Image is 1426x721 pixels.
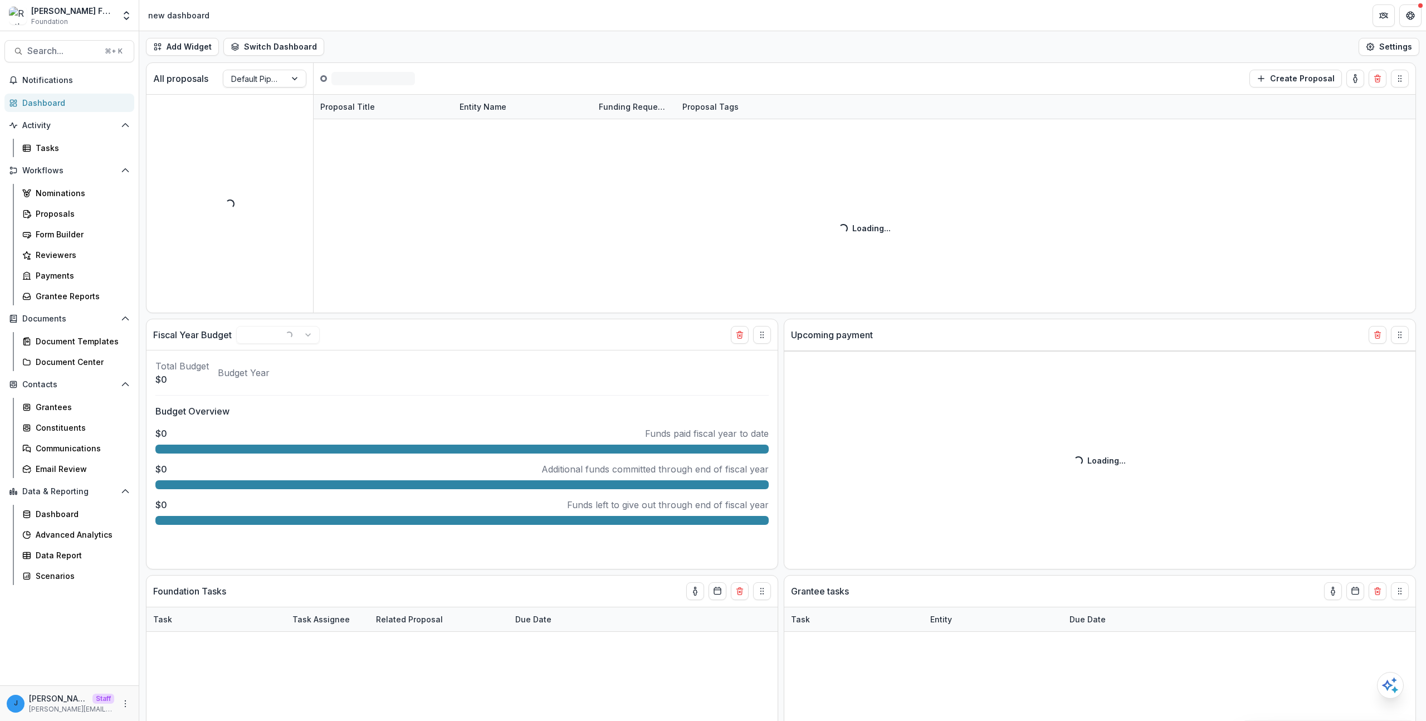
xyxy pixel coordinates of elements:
[18,204,134,223] a: Proposals
[1249,70,1342,87] button: Create Proposal
[1377,672,1404,699] button: Open AI Assistant
[645,427,769,440] p: Funds paid fiscal year to date
[22,487,116,496] span: Data & Reporting
[36,270,125,281] div: Payments
[22,121,116,130] span: Activity
[4,376,134,393] button: Open Contacts
[4,162,134,179] button: Open Workflows
[1346,582,1364,600] button: Calendar
[567,498,769,511] p: Funds left to give out through end of fiscal year
[29,704,114,714] p: [PERSON_NAME][EMAIL_ADDRESS][DOMAIN_NAME]
[155,373,209,386] p: $0
[22,380,116,389] span: Contacts
[18,332,134,350] a: Document Templates
[146,38,219,56] button: Add Widget
[18,505,134,523] a: Dashboard
[18,266,134,285] a: Payments
[36,570,125,582] div: Scenarios
[4,310,134,328] button: Open Documents
[18,418,134,437] a: Constituents
[18,567,134,585] a: Scenarios
[18,184,134,202] a: Nominations
[36,422,125,433] div: Constituents
[686,582,704,600] button: toggle-assigned-to-me
[153,584,226,598] p: Foundation Tasks
[791,584,849,598] p: Grantee tasks
[36,335,125,347] div: Document Templates
[1346,70,1364,87] button: toggle-assigned-to-me
[119,4,134,27] button: Open entity switcher
[4,71,134,89] button: Notifications
[4,94,134,112] a: Dashboard
[1373,4,1395,27] button: Partners
[4,483,134,500] button: Open Data & Reporting
[4,116,134,134] button: Open Activity
[27,46,98,56] span: Search...
[4,40,134,62] button: Search...
[791,328,873,342] p: Upcoming payment
[36,401,125,413] div: Grantees
[1359,38,1419,56] button: Settings
[29,693,88,704] p: [PERSON_NAME][EMAIL_ADDRESS][DOMAIN_NAME]
[155,498,167,511] p: $0
[18,225,134,243] a: Form Builder
[18,525,134,544] a: Advanced Analytics
[36,356,125,368] div: Document Center
[155,405,769,418] p: Budget Overview
[18,460,134,478] a: Email Review
[36,529,125,540] div: Advanced Analytics
[36,549,125,561] div: Data Report
[731,582,749,600] button: Delete card
[36,249,125,261] div: Reviewers
[709,582,726,600] button: Calendar
[36,228,125,240] div: Form Builder
[119,697,132,710] button: More
[541,462,769,476] p: Additional funds committed through end of fiscal year
[18,246,134,264] a: Reviewers
[18,353,134,371] a: Document Center
[1324,582,1342,600] button: toggle-assigned-to-me
[31,17,68,27] span: Foundation
[1391,70,1409,87] button: Drag
[18,546,134,564] a: Data Report
[218,366,270,379] p: Budget Year
[18,139,134,157] a: Tasks
[753,326,771,344] button: Drag
[36,208,125,220] div: Proposals
[155,359,209,373] p: Total Budget
[36,508,125,520] div: Dashboard
[9,7,27,25] img: Ruthwick Foundation
[22,97,125,109] div: Dashboard
[36,290,125,302] div: Grantee Reports
[223,38,324,56] button: Switch Dashboard
[148,9,209,21] div: new dashboard
[1369,70,1386,87] button: Delete card
[18,398,134,416] a: Grantees
[1369,326,1386,344] button: Delete card
[753,582,771,600] button: Drag
[36,463,125,475] div: Email Review
[36,187,125,199] div: Nominations
[102,45,125,57] div: ⌘ + K
[155,462,167,476] p: $0
[1369,582,1386,600] button: Delete card
[22,166,116,176] span: Workflows
[18,287,134,305] a: Grantee Reports
[731,326,749,344] button: Delete card
[155,427,167,440] p: $0
[1391,326,1409,344] button: Drag
[14,700,18,707] div: jonah@trytemelio.com
[144,7,214,23] nav: breadcrumb
[1399,4,1422,27] button: Get Help
[1391,582,1409,600] button: Drag
[92,694,114,704] p: Staff
[18,439,134,457] a: Communications
[36,442,125,454] div: Communications
[36,142,125,154] div: Tasks
[153,72,208,85] p: All proposals
[22,314,116,324] span: Documents
[153,328,232,342] p: Fiscal Year Budget
[22,76,130,85] span: Notifications
[31,5,114,17] div: [PERSON_NAME] Foundation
